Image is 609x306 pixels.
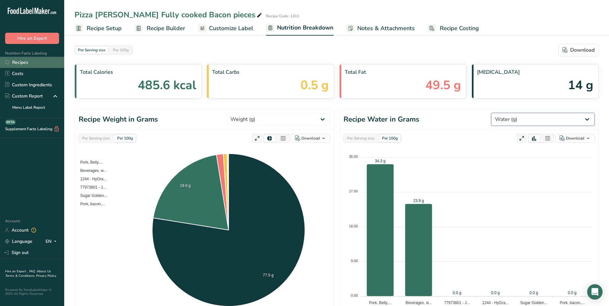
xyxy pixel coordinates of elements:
tspan: Beverages, w... [405,301,432,305]
h1: Recipe Water in Grams [344,114,419,125]
span: Pork, Belly,... [75,160,103,165]
div: Per 100g [115,135,135,142]
span: Total Calories [80,68,196,76]
tspan: 77973801 - J... [444,301,470,305]
div: Recipe Code: 1311 [266,13,299,19]
span: Recipe Costing [440,24,479,33]
tspan: Pork, bacon,... [560,301,585,305]
h1: Recipe Weight in Grams [79,114,158,125]
span: 1244 - HyGra... [75,177,107,181]
a: Privacy Policy [36,274,56,278]
tspan: 18.00 [349,224,358,228]
a: Recipe Costing [428,21,479,36]
div: Per Serving size [75,47,108,54]
a: Notes & Attachments [346,21,415,36]
tspan: 1244 - HyGra... [482,301,509,305]
button: Download [291,134,330,143]
a: Nutrition Breakdown [266,21,334,36]
span: [MEDICAL_DATA] [477,68,593,76]
a: Hire an Expert . [5,269,28,274]
div: Download [562,46,595,54]
a: Language [5,236,32,247]
a: Recipe Builder [135,21,185,36]
div: Download [301,135,320,141]
span: Recipe Setup [87,24,122,33]
a: FAQ . [29,269,37,274]
span: Total Fat [345,68,461,76]
span: Total Carbs [212,68,328,76]
span: Notes & Attachments [357,24,415,33]
span: Customize Label [209,24,253,33]
div: Per Serving size [344,135,377,142]
div: Open Intercom Messenger [587,284,603,300]
div: EN [46,238,59,245]
div: Per 100g [110,47,131,54]
a: Recipe Setup [74,21,122,36]
a: Terms & Conditions . [5,274,36,278]
tspan: 0.00 [351,293,358,297]
div: Per 100g [379,135,400,142]
span: 49.5 g [425,76,461,94]
button: Download [558,44,599,56]
span: 14 g [568,76,593,94]
div: BETA [5,120,16,125]
div: Powered By FoodLabelMaker © 2025 All Rights Reserved [5,288,59,296]
span: Nutrition Breakdown [277,23,334,32]
div: Download [566,135,584,141]
tspan: 9.00 [351,259,358,263]
span: 0.5 g [300,76,329,94]
a: Customize Label [198,21,253,36]
tspan: Pork, Belly,... [369,301,391,305]
tspan: Sugar Golden... [520,301,547,305]
tspan: 27.00 [349,189,358,193]
div: Per Serving size [80,135,112,142]
tspan: 36.00 [349,155,358,158]
div: Pizza [PERSON_NAME] Fully cooked Bacon pieces [74,9,263,21]
div: Custom Report [5,93,43,99]
span: 77973801 - J... [75,185,106,190]
span: Sugar Golden... [75,193,107,198]
span: Recipe Builder [147,24,185,33]
span: Pork, bacon,... [75,202,105,206]
span: 485.6 kcal [138,76,196,94]
span: Beverages, w... [75,168,107,173]
button: Download [555,134,595,143]
a: About Us . [5,269,51,278]
button: Hire an Expert [5,33,59,44]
